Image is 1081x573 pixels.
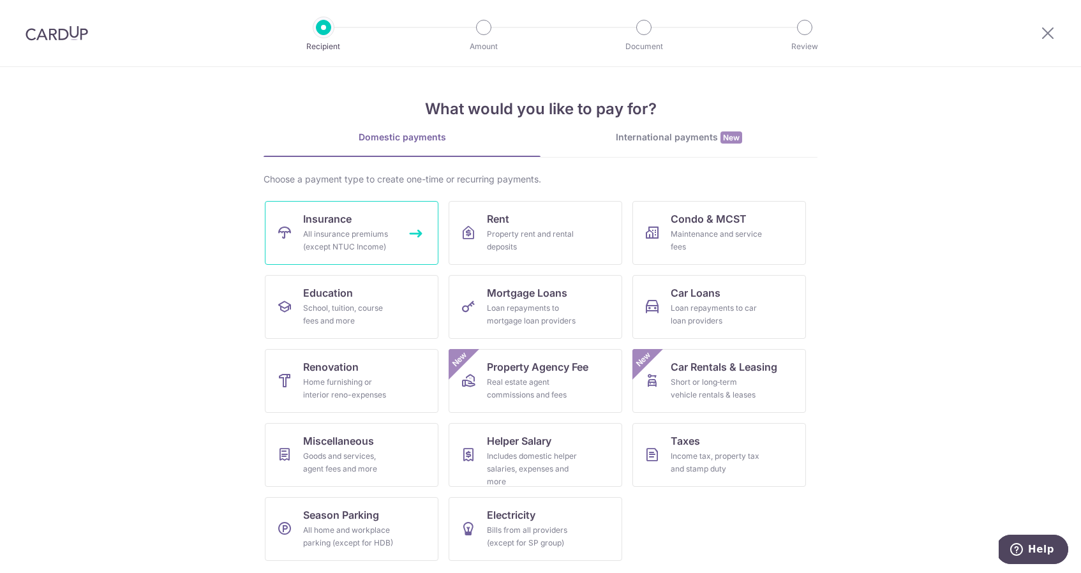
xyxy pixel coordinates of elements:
[29,9,56,20] span: Help
[487,433,551,449] span: Helper Salary
[303,507,379,523] span: Season Parking
[632,275,806,339] a: Car LoansLoan repayments to car loan providers
[632,349,806,413] a: Car Rentals & LeasingShort or long‑term vehicle rentals & leasesNew
[999,535,1068,567] iframe: Opens a widget where you can find more information
[265,201,438,265] a: InsuranceAll insurance premiums (except NTUC Income)
[487,302,579,327] div: Loan repayments to mortgage loan providers
[264,98,817,121] h4: What would you like to pay for?
[264,131,540,144] div: Domestic payments
[671,211,747,227] span: Condo & MCST
[303,285,353,301] span: Education
[449,349,622,413] a: Property Agency FeeReal estate agent commissions and feesNew
[671,376,763,401] div: Short or long‑term vehicle rentals & leases
[449,275,622,339] a: Mortgage LoansLoan repayments to mortgage loan providers
[487,450,579,488] div: Includes domestic helper salaries, expenses and more
[597,40,691,53] p: Document
[303,450,395,475] div: Goods and services, agent fees and more
[633,349,654,370] span: New
[449,497,622,561] a: ElectricityBills from all providers (except for SP group)
[449,423,622,487] a: Helper SalaryIncludes domestic helper salaries, expenses and more
[265,423,438,487] a: MiscellaneousGoods and services, agent fees and more
[540,131,817,144] div: International payments
[303,359,359,375] span: Renovation
[303,433,374,449] span: Miscellaneous
[449,349,470,370] span: New
[671,359,777,375] span: Car Rentals & Leasing
[671,285,720,301] span: Car Loans
[671,228,763,253] div: Maintenance and service fees
[26,26,88,41] img: CardUp
[265,497,438,561] a: Season ParkingAll home and workplace parking (except for HDB)
[264,173,817,186] div: Choose a payment type to create one-time or recurring payments.
[487,359,588,375] span: Property Agency Fee
[487,285,567,301] span: Mortgage Loans
[632,201,806,265] a: Condo & MCSTMaintenance and service fees
[265,349,438,413] a: RenovationHome furnishing or interior reno-expenses
[303,302,395,327] div: School, tuition, course fees and more
[487,507,535,523] span: Electricity
[449,201,622,265] a: RentProperty rent and rental deposits
[487,524,579,549] div: Bills from all providers (except for SP group)
[671,433,700,449] span: Taxes
[487,211,509,227] span: Rent
[671,302,763,327] div: Loan repayments to car loan providers
[276,40,371,53] p: Recipient
[303,376,395,401] div: Home furnishing or interior reno-expenses
[632,423,806,487] a: TaxesIncome tax, property tax and stamp duty
[436,40,531,53] p: Amount
[303,524,395,549] div: All home and workplace parking (except for HDB)
[720,131,742,144] span: New
[303,228,395,253] div: All insurance premiums (except NTUC Income)
[487,228,579,253] div: Property rent and rental deposits
[487,376,579,401] div: Real estate agent commissions and fees
[671,450,763,475] div: Income tax, property tax and stamp duty
[757,40,852,53] p: Review
[265,275,438,339] a: EducationSchool, tuition, course fees and more
[303,211,352,227] span: Insurance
